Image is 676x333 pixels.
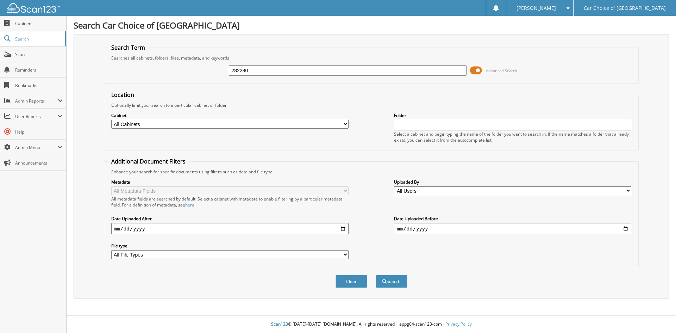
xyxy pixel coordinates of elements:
[15,20,63,26] span: Cabinets
[108,158,189,165] legend: Additional Document Filters
[336,275,367,288] button: Clear
[394,179,631,185] label: Uploaded By
[111,243,349,249] label: File type
[15,82,63,88] span: Bookmarks
[15,129,63,135] span: Help
[111,223,349,234] input: start
[7,3,60,13] img: scan123-logo-white.svg
[15,67,63,73] span: Reminders
[15,160,63,166] span: Announcements
[376,275,407,288] button: Search
[111,216,349,222] label: Date Uploaded After
[394,216,631,222] label: Date Uploaded Before
[394,223,631,234] input: end
[108,91,138,99] legend: Location
[641,299,676,333] iframe: Chat Widget
[111,112,349,118] label: Cabinet
[67,316,676,333] div: © [DATE]-[DATE] [DOMAIN_NAME]. All rights reserved | appg04-scan123-com |
[15,113,58,119] span: User Reports
[108,44,149,51] legend: Search Term
[271,321,288,327] span: Scan123
[74,19,669,31] h1: Search Car Choice of [GEOGRAPHIC_DATA]
[108,55,635,61] div: Searches all cabinets, folders, files, metadata, and keywords
[108,169,635,175] div: Enhance your search for specific documents using filters such as date and file type.
[108,102,635,108] div: Optionally limit your search to a particular cabinet or folder
[111,196,349,208] div: All metadata fields are searched by default. Select a cabinet with metadata to enable filtering b...
[15,98,58,104] span: Admin Reports
[445,321,472,327] a: Privacy Policy
[394,112,631,118] label: Folder
[584,6,666,10] span: Car Choice of [GEOGRAPHIC_DATA]
[486,68,517,73] span: Advanced Search
[15,51,63,57] span: Scan
[394,131,631,143] div: Select a cabinet and begin typing the name of the folder you want to search in. If the name match...
[15,36,62,42] span: Search
[111,179,349,185] label: Metadata
[185,202,194,208] a: here
[15,144,58,150] span: Admin Menu
[517,6,556,10] span: [PERSON_NAME]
